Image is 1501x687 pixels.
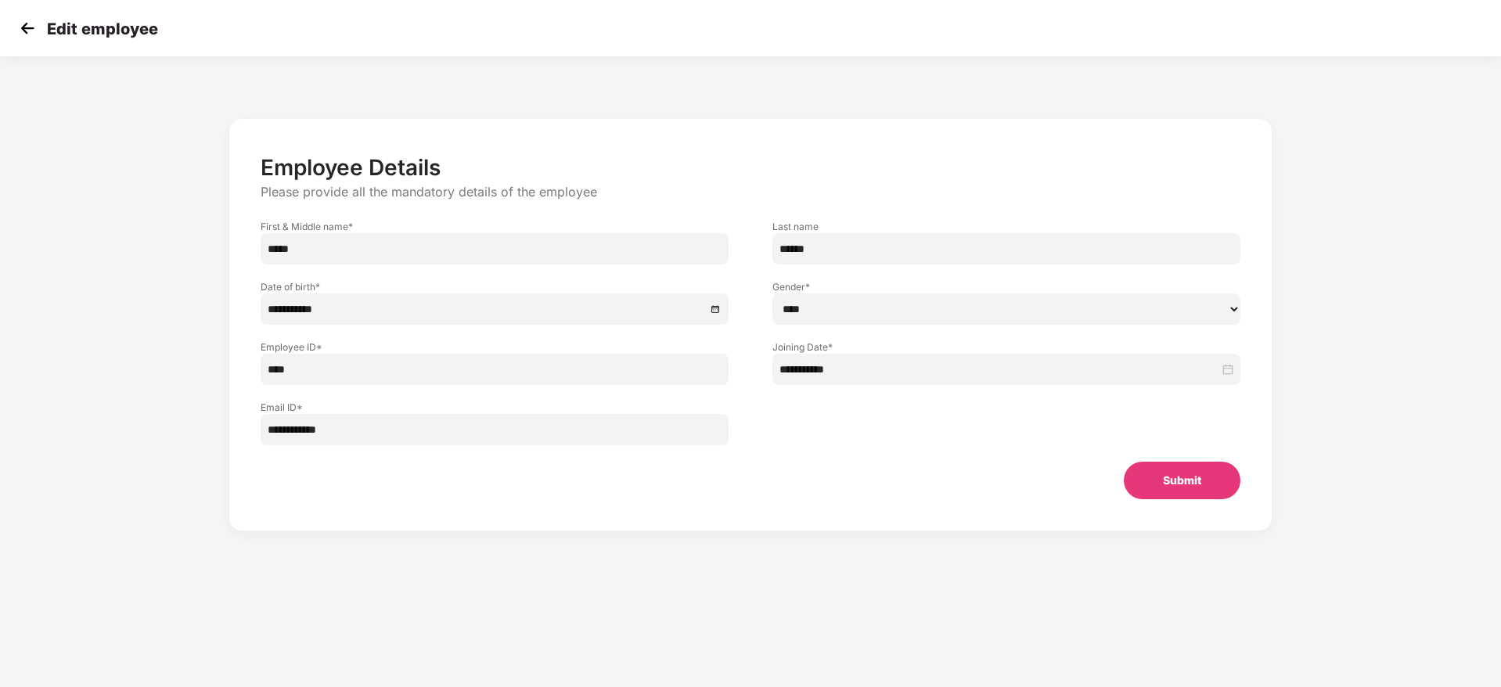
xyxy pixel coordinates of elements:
[261,280,729,293] label: Date of birth
[261,154,1240,181] p: Employee Details
[261,401,729,414] label: Email ID
[47,20,158,38] p: Edit employee
[772,220,1240,233] label: Last name
[772,280,1240,293] label: Gender
[772,340,1240,354] label: Joining Date
[1124,462,1240,499] button: Submit
[261,340,729,354] label: Employee ID
[261,184,1240,200] p: Please provide all the mandatory details of the employee
[261,220,729,233] label: First & Middle name
[16,16,39,40] img: svg+xml;base64,PHN2ZyB4bWxucz0iaHR0cDovL3d3dy53My5vcmcvMjAwMC9zdmciIHdpZHRoPSIzMCIgaGVpZ2h0PSIzMC...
